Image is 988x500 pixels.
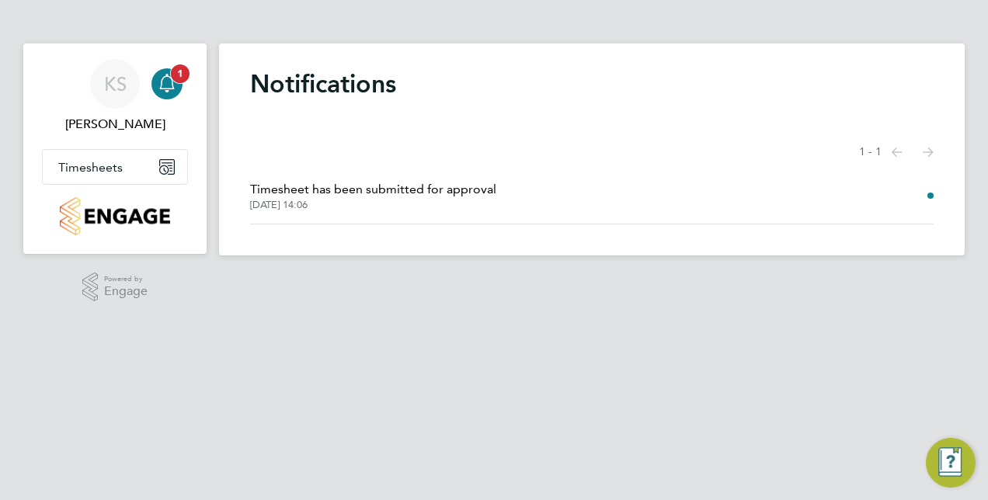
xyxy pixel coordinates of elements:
nav: Main navigation [23,43,207,254]
span: Powered by [104,273,148,286]
span: [DATE] 14:06 [250,199,496,211]
span: 1 - 1 [859,144,882,160]
a: Powered byEngage [82,273,148,302]
span: 1 [171,64,190,83]
a: Timesheet has been submitted for approval[DATE] 14:06 [250,180,496,211]
span: KS [104,74,127,94]
span: Keith Smith [42,115,188,134]
button: Timesheets [43,150,187,184]
span: Timesheets [58,160,123,175]
a: Go to home page [42,197,188,235]
img: countryside-properties-logo-retina.png [60,197,169,235]
span: Timesheet has been submitted for approval [250,180,496,199]
a: KS[PERSON_NAME] [42,59,188,134]
h1: Notifications [250,68,934,99]
button: Engage Resource Center [926,438,976,488]
span: Engage [104,285,148,298]
nav: Select page of notifications list [859,137,934,168]
a: 1 [151,59,183,109]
